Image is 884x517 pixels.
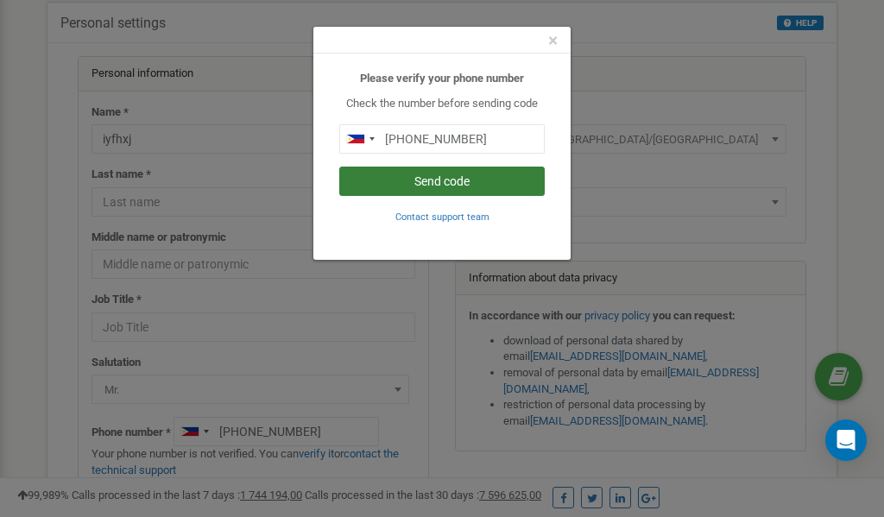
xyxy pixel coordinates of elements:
[340,125,380,153] div: Telephone country code
[548,30,558,51] span: ×
[339,167,545,196] button: Send code
[825,419,867,461] div: Open Intercom Messenger
[339,96,545,112] p: Check the number before sending code
[548,32,558,50] button: Close
[395,210,489,223] a: Contact support team
[360,72,524,85] b: Please verify your phone number
[395,211,489,223] small: Contact support team
[339,124,545,154] input: 0905 123 4567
